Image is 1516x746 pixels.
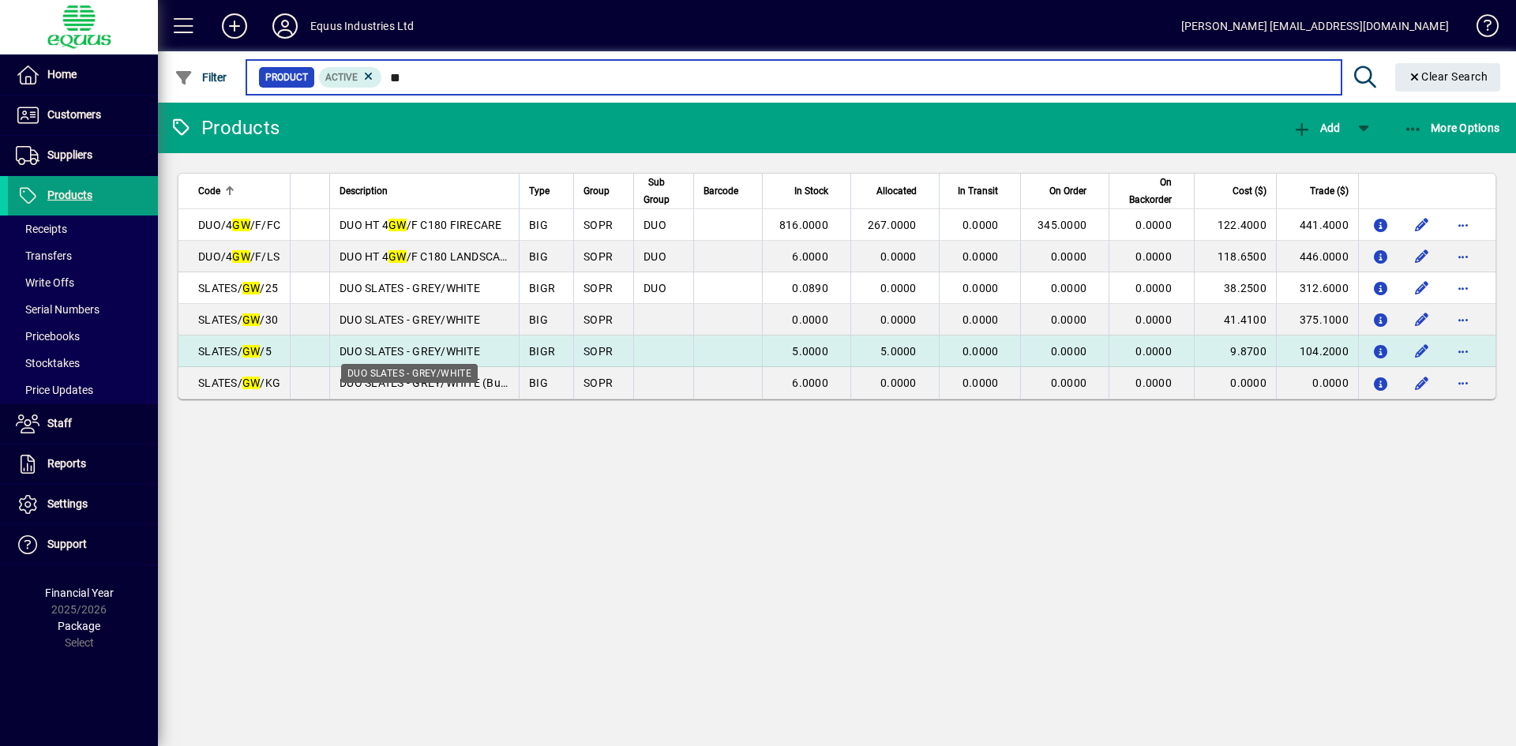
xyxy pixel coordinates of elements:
[47,457,86,470] span: Reports
[198,345,272,358] span: SLATES/ /5
[1409,339,1435,364] button: Edit
[529,219,548,231] span: BIG
[8,216,158,242] a: Receipts
[47,148,92,161] span: Suppliers
[1135,377,1172,389] span: 0.0000
[1051,377,1087,389] span: 0.0000
[1194,304,1276,336] td: 41.4100
[16,330,80,343] span: Pricebooks
[47,189,92,201] span: Products
[644,250,666,263] span: DUO
[16,303,99,316] span: Serial Numbers
[1135,345,1172,358] span: 0.0000
[1450,212,1476,238] button: More options
[963,219,999,231] span: 0.0000
[319,67,382,88] mat-chip: Activation Status: Active
[8,96,158,135] a: Customers
[171,63,231,92] button: Filter
[340,250,568,263] span: DUO HT 4 /F C180 LANDSCAPE FIRECARE
[1409,307,1435,332] button: Edit
[47,417,72,429] span: Staff
[232,250,250,263] em: GW
[584,313,613,326] span: SOPR
[1450,307,1476,332] button: More options
[174,71,227,84] span: Filter
[16,249,72,262] span: Transfers
[1276,304,1358,336] td: 375.1000
[1181,13,1449,39] div: [PERSON_NAME] [EMAIL_ADDRESS][DOMAIN_NAME]
[1051,282,1087,294] span: 0.0000
[47,68,77,81] span: Home
[341,364,478,383] div: DUO SLATES - GREY/WHITE
[198,250,280,263] span: DUO/4 /F/LS
[1409,212,1435,238] button: Edit
[1404,122,1500,134] span: More Options
[1289,114,1344,142] button: Add
[792,377,828,389] span: 6.0000
[1450,276,1476,301] button: More options
[1194,241,1276,272] td: 118.6500
[529,250,548,263] span: BIG
[1194,336,1276,367] td: 9.8700
[529,313,548,326] span: BIG
[45,587,114,599] span: Financial Year
[1450,339,1476,364] button: More options
[16,276,74,289] span: Write Offs
[265,69,308,85] span: Product
[880,313,917,326] span: 0.0000
[340,377,513,389] span: DUO SLATES - GREY/WHITE (Bulk)
[792,250,828,263] span: 6.0000
[644,282,666,294] span: DUO
[1276,272,1358,304] td: 312.6000
[1135,282,1172,294] span: 0.0000
[198,377,280,389] span: SLATES/ /KG
[1408,70,1488,83] span: Clear Search
[1233,182,1266,200] span: Cost ($)
[1030,182,1101,200] div: On Order
[880,282,917,294] span: 0.0000
[963,345,999,358] span: 0.0000
[209,12,260,40] button: Add
[47,497,88,510] span: Settings
[958,182,998,200] span: In Transit
[1038,219,1086,231] span: 345.0000
[388,219,407,231] em: GW
[242,377,261,389] em: GW
[1051,250,1087,263] span: 0.0000
[1119,174,1172,208] span: On Backorder
[1395,63,1501,92] button: Clear
[8,136,158,175] a: Suppliers
[1119,174,1186,208] div: On Backorder
[529,282,555,294] span: BIGR
[170,115,280,141] div: Products
[8,444,158,484] a: Reports
[772,182,842,200] div: In Stock
[1400,114,1504,142] button: More Options
[8,404,158,444] a: Staff
[1194,209,1276,241] td: 122.4000
[880,345,917,358] span: 5.0000
[8,323,158,350] a: Pricebooks
[1276,241,1358,272] td: 446.0000
[340,219,502,231] span: DUO HT 4 /F C180 FIRECARE
[704,182,738,200] span: Barcode
[16,223,67,235] span: Receipts
[242,313,261,326] em: GW
[340,182,509,200] div: Description
[963,282,999,294] span: 0.0000
[198,282,278,294] span: SLATES/ /25
[58,620,100,632] span: Package
[779,219,828,231] span: 816.0000
[1049,182,1086,200] span: On Order
[1409,244,1435,269] button: Edit
[47,108,101,121] span: Customers
[876,182,917,200] span: Allocated
[644,174,670,208] span: Sub Group
[529,182,550,200] span: Type
[529,377,548,389] span: BIG
[1194,367,1276,399] td: 0.0000
[340,313,480,326] span: DUO SLATES - GREY/WHITE
[1409,370,1435,395] button: Edit
[310,13,415,39] div: Equus Industries Ltd
[584,250,613,263] span: SOPR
